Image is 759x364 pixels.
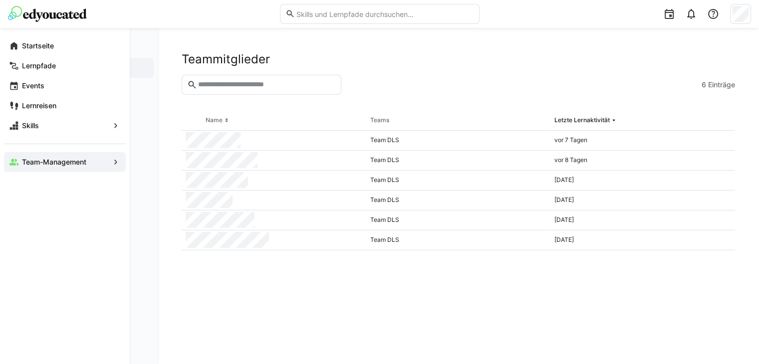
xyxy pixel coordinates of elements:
[554,216,574,223] span: [DATE]
[182,52,270,67] h2: Teammitglieder
[554,156,587,164] span: vor 8 Tagen
[366,230,551,250] div: Team DLS
[554,196,574,203] span: [DATE]
[366,171,551,190] div: Team DLS
[708,80,735,90] span: Einträge
[702,80,706,90] span: 6
[554,236,574,243] span: [DATE]
[366,210,551,230] div: Team DLS
[295,9,474,18] input: Skills und Lernpfade durchsuchen…
[554,116,610,124] div: Letzte Lernaktivität
[366,151,551,171] div: Team DLS
[370,116,389,124] div: Teams
[366,131,551,151] div: Team DLS
[554,136,587,144] span: vor 7 Tagen
[206,116,223,124] div: Name
[366,190,551,210] div: Team DLS
[554,176,574,183] span: [DATE]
